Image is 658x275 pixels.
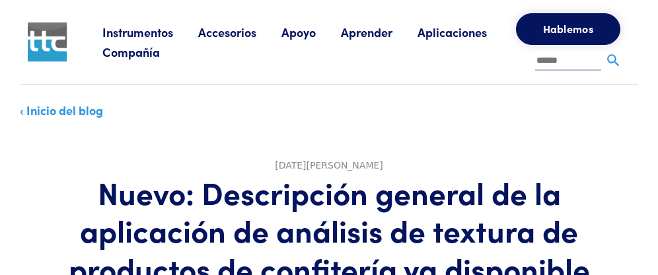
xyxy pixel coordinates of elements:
[341,24,418,40] a: Aprender
[102,24,198,40] a: Instrumentos
[275,160,383,171] font: [DATE][PERSON_NAME]
[102,24,173,40] font: Instrumentos
[102,44,185,60] a: Compañía
[281,24,316,40] font: Apoyo
[281,24,341,40] a: Apoyo
[543,21,593,36] font: Hablemos
[418,24,512,40] a: Aplicaciones
[198,24,281,40] a: Accesorios
[28,22,67,61] img: ttc_logo_1x1_v1.0.png
[341,24,392,40] font: Aprender
[102,44,160,60] font: Compañía
[20,102,103,118] a: ‹ Inicio del blog
[418,24,487,40] font: Aplicaciones
[198,24,256,40] font: Accesorios
[516,13,620,45] button: Hablemos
